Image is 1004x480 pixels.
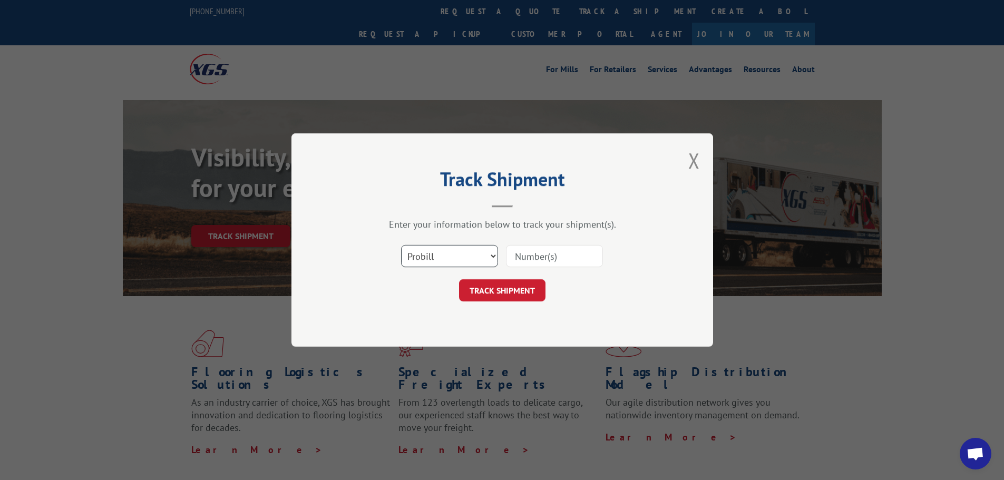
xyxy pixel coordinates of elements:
a: Open chat [960,438,991,469]
button: TRACK SHIPMENT [459,279,545,301]
h2: Track Shipment [344,172,660,192]
button: Close modal [688,146,700,174]
input: Number(s) [506,245,603,267]
div: Enter your information below to track your shipment(s). [344,218,660,230]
